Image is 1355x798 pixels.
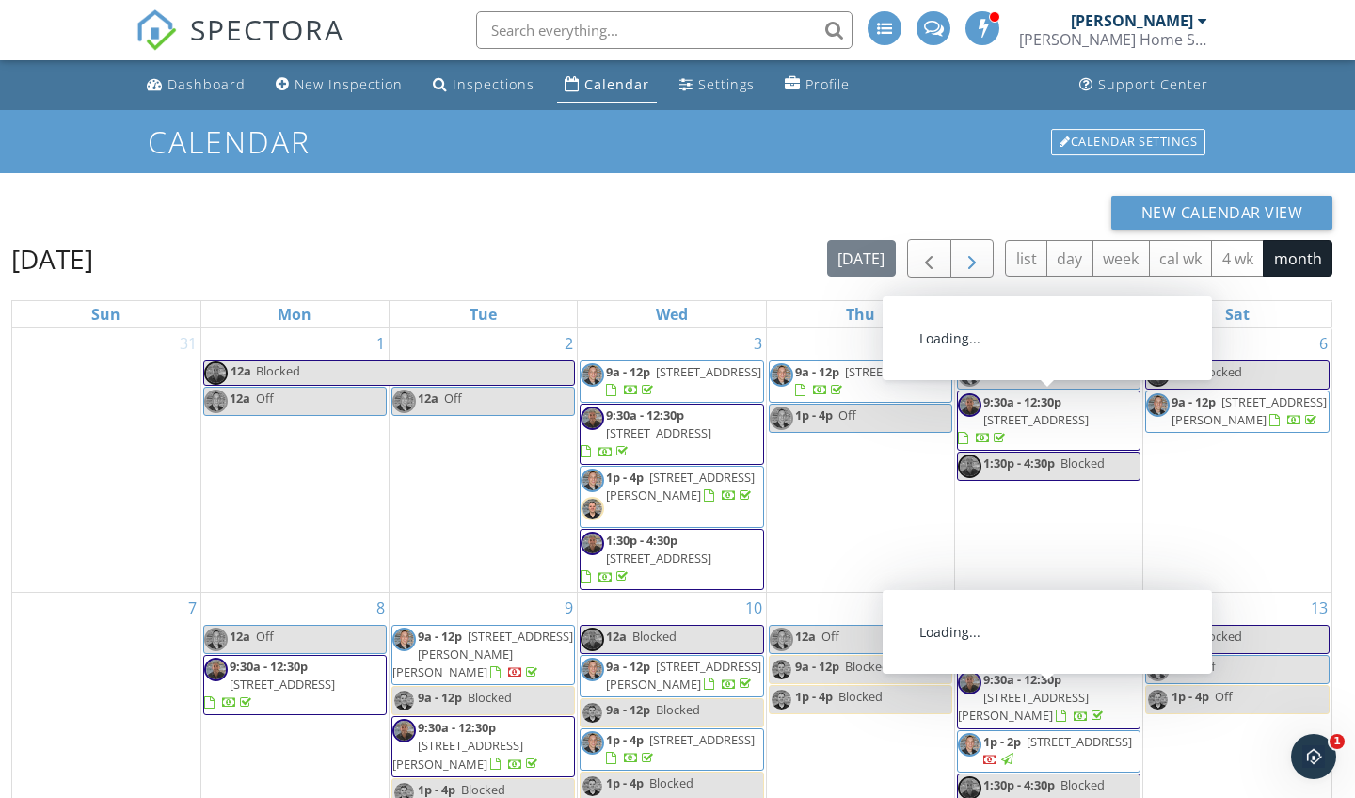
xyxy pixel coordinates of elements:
[606,731,644,748] span: 1p - 4p
[606,658,761,693] span: [STREET_ADDRESS][PERSON_NAME]
[581,363,604,387] img: untitled_design_7.png
[838,407,856,423] span: Off
[1035,301,1062,327] a: Friday
[606,774,644,791] span: 1p - 4p
[770,628,793,651] img: untitled_design_7.png
[200,328,389,592] td: Go to September 1, 2025
[425,68,542,103] a: Inspections
[958,733,981,757] img: untitled_design_7.png
[580,404,763,465] a: 9:30a - 12:30p [STREET_ADDRESS]
[1146,688,1170,711] img: hubert_dziekan_headshot.png
[1198,628,1242,645] span: Blocked
[930,593,954,623] a: Go to September 11, 2025
[795,407,833,423] span: 1p - 4p
[983,628,1028,645] span: 9a - 12p
[581,407,711,459] a: 9:30a - 12:30p [STREET_ADDRESS]
[256,390,274,407] span: Off
[1330,734,1345,749] span: 1
[204,658,228,681] img: screenshot_20240729_124934_canva.jpg
[1172,628,1192,645] span: 12a
[741,593,766,623] a: Go to September 10, 2025
[139,68,253,103] a: Dashboard
[373,328,389,359] a: Go to September 1, 2025
[795,628,816,645] span: 12a
[795,688,833,705] span: 1p - 4p
[983,628,1139,662] a: 9a - 12p [STREET_ADDRESS]
[176,328,200,359] a: Go to August 31, 2025
[190,9,344,49] span: SPECTORA
[135,9,177,51] img: The Best Home Inspection Software - Spectora
[392,390,416,413] img: untitled_design_7.png
[476,11,853,49] input: Search everything...
[1051,129,1205,155] div: Calendar Settings
[584,75,649,93] div: Calendar
[770,688,793,711] img: hubert_dziekan_headshot.png
[649,731,755,748] span: [STREET_ADDRESS]
[770,658,793,681] img: hubert_dziekan_headshot.png
[606,424,711,441] span: [STREET_ADDRESS]
[580,466,763,528] a: 1p - 4p [STREET_ADDRESS][PERSON_NAME]
[392,737,523,772] span: [STREET_ADDRESS][PERSON_NAME]
[1198,363,1242,380] span: Blocked
[581,701,604,725] img: hubert_dziekan_headshot.png
[561,593,577,623] a: Go to September 9, 2025
[1149,240,1213,277] button: cal wk
[845,363,950,380] span: [STREET_ADDRESS]
[581,774,604,798] img: hubert_dziekan_headshot.png
[1315,328,1331,359] a: Go to September 6, 2025
[958,671,1107,724] a: 9:30a - 12:30p [STREET_ADDRESS][PERSON_NAME]
[418,628,462,645] span: 9a - 12p
[795,363,950,398] a: 9a - 12p [STREET_ADDRESS]
[581,469,604,492] img: untitled_design_7.png
[230,628,250,645] span: 12a
[983,671,1061,688] span: 9:30a - 12:30p
[203,655,387,716] a: 9:30a - 12:30p [STREET_ADDRESS]
[983,733,1021,750] span: 1p - 2p
[1126,328,1142,359] a: Go to September 5, 2025
[606,550,711,567] span: [STREET_ADDRESS]
[580,728,763,771] a: 1p - 4p [STREET_ADDRESS]
[12,328,200,592] td: Go to August 31, 2025
[392,719,416,742] img: screenshot_20240729_124934_canva.jpg
[1092,240,1150,277] button: week
[957,668,1140,729] a: 9:30a - 12:30p [STREET_ADDRESS][PERSON_NAME]
[957,391,1140,452] a: 9:30a - 12:30p [STREET_ADDRESS]
[606,658,650,675] span: 9a - 12p
[230,676,335,693] span: [STREET_ADDRESS]
[795,658,839,675] span: 9a - 12p
[606,363,650,380] span: 9a - 12p
[418,390,438,407] span: 12a
[557,68,657,103] a: Calendar
[204,361,228,385] img: screenshot_20240729_124934_canva.jpg
[578,328,766,592] td: Go to September 3, 2025
[581,532,711,584] a: 1:30p - 4:30p [STREET_ADDRESS]
[950,239,995,278] button: Next month
[606,658,761,693] a: 9a - 12p [STREET_ADDRESS][PERSON_NAME]
[983,393,1061,410] span: 9:30a - 12:30p
[184,593,200,623] a: Go to September 7, 2025
[581,407,604,430] img: screenshot_20240729_124934_canva.jpg
[842,301,879,327] a: Thursday
[148,125,1207,158] h1: Calendar
[391,625,575,686] a: 9a - 12p [STREET_ADDRESS][PERSON_NAME][PERSON_NAME]
[1146,628,1170,651] img: screenshot_20240729_124934_canva.jpg
[958,628,981,651] img: untitled_design_7.png
[392,719,541,772] a: 9:30a - 12:30p [STREET_ADDRESS][PERSON_NAME]
[958,689,1089,724] span: [STREET_ADDRESS][PERSON_NAME]
[1060,455,1105,471] span: Blocked
[1172,393,1327,428] span: [STREET_ADDRESS][PERSON_NAME]
[983,363,1004,380] span: 12a
[392,628,573,680] span: [STREET_ADDRESS][PERSON_NAME][PERSON_NAME]
[580,529,763,590] a: 1:30p - 4:30p [STREET_ADDRESS]
[204,628,228,651] img: untitled_design_7.png
[606,469,755,503] a: 1p - 4p [STREET_ADDRESS][PERSON_NAME]
[1146,363,1170,387] img: screenshot_20240729_124934_canva.jpg
[418,781,455,798] span: 1p - 4p
[580,655,763,697] a: 9a - 12p [STREET_ADDRESS][PERSON_NAME]
[1049,127,1207,157] a: Calendar Settings
[766,328,954,592] td: Go to September 4, 2025
[1010,363,1028,380] span: Off
[466,301,501,327] a: Tuesday
[418,689,462,706] span: 9a - 12p
[391,716,575,777] a: 9:30a - 12:30p [STREET_ADDRESS][PERSON_NAME]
